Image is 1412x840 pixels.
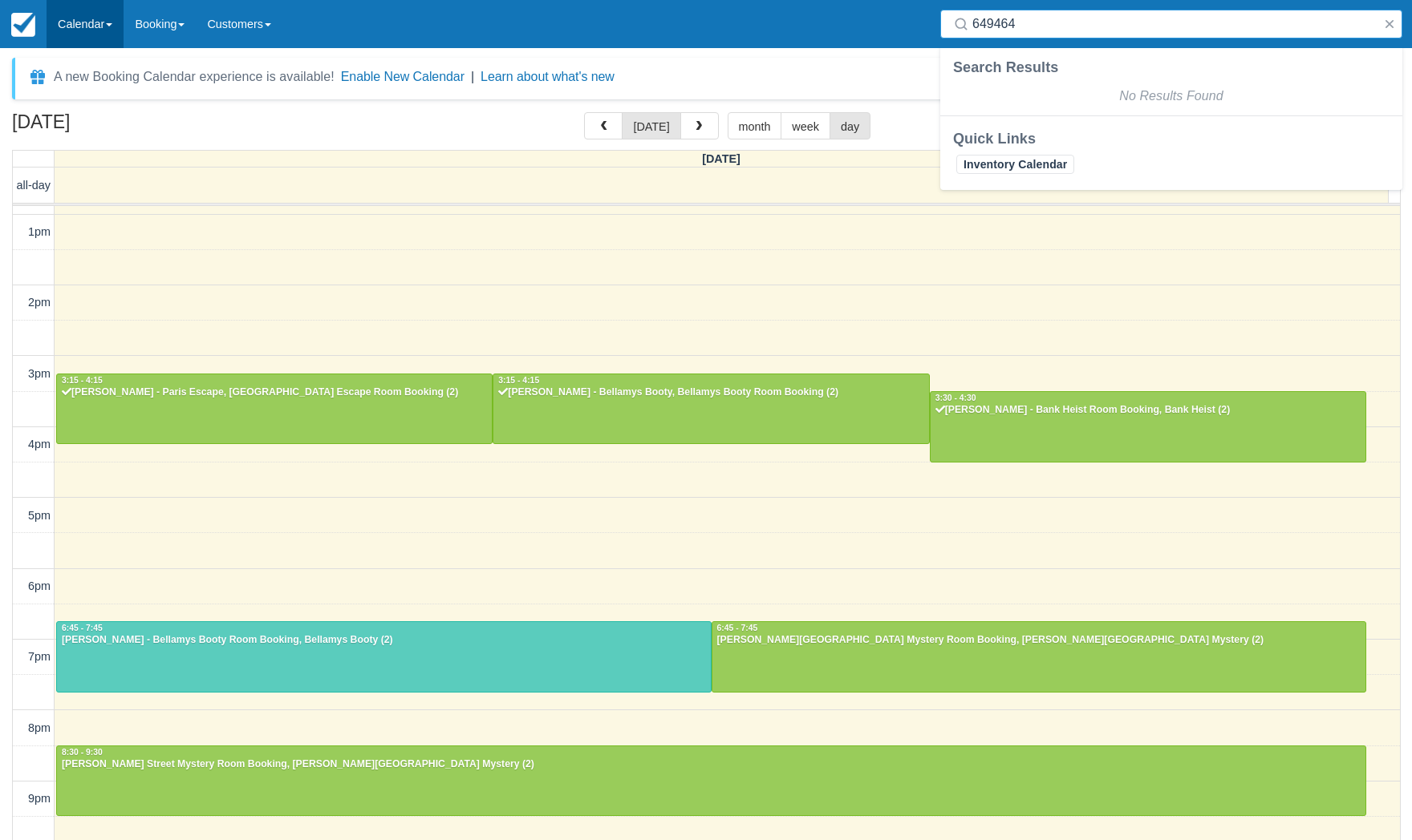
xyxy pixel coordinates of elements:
[497,386,924,399] div: [PERSON_NAME] - Bellamys Booty, Bellamys Booty Room Booking (2)
[61,386,488,399] div: [PERSON_NAME] - Paris Escape, [GEOGRAPHIC_DATA] Escape Room Booking (2)
[56,374,493,444] a: 3:15 - 4:15[PERSON_NAME] - Paris Escape, [GEOGRAPHIC_DATA] Escape Room Booking (2)
[702,152,740,165] span: [DATE]
[930,391,1366,462] a: 3:30 - 4:30[PERSON_NAME] - Bank Heist Room Booking, Bank Heist (2)
[493,374,929,444] a: 3:15 - 4:15[PERSON_NAME] - Bellamys Booty, Bellamys Booty Room Booking (2)
[28,225,51,238] span: 1pm
[953,58,1390,77] div: Search Results
[28,721,51,734] span: 8pm
[956,155,1074,174] a: Inventory Calendar
[716,634,1362,647] div: [PERSON_NAME][GEOGRAPHIC_DATA] Mystery Room Booking, [PERSON_NAME][GEOGRAPHIC_DATA] Mystery (2)
[717,624,758,632] span: 6:45 - 7:45
[28,509,51,522] span: 5pm
[728,112,782,139] button: month
[28,438,51,450] span: 4pm
[28,296,51,309] span: 2pm
[28,650,51,663] span: 7pm
[830,112,870,139] button: day
[11,13,35,37] img: checkfront-main-nav-mini-logo.png
[56,621,712,692] a: 6:45 - 7:45[PERSON_NAME] - Bellamys Booty Room Booking, Bellamys Booty (2)
[953,129,1390,148] div: Quick Links
[781,112,830,139] button: week
[17,179,51,192] span: all-day
[712,621,1367,692] a: 6:45 - 7:45[PERSON_NAME][GEOGRAPHIC_DATA] Mystery Room Booking, [PERSON_NAME][GEOGRAPHIC_DATA] My...
[935,394,976,402] span: 3:30 - 4:30
[62,624,103,632] span: 6:45 - 7:45
[61,634,707,647] div: [PERSON_NAME] - Bellamys Booty Room Booking, Bellamys Booty (2)
[622,112,680,139] button: [DATE]
[28,580,51,592] span: 6pm
[28,367,51,380] span: 3pm
[471,70,474,83] span: |
[498,376,539,385] span: 3:15 - 4:15
[54,67,335,87] div: A new Booking Calendar experience is available!
[1119,89,1223,103] em: No Results Found
[62,748,103,757] span: 8:30 - 9:30
[341,69,465,85] button: Enable New Calendar
[62,376,103,385] span: 3:15 - 4:15
[28,792,51,805] span: 9pm
[12,112,215,142] h2: [DATE]
[56,745,1366,816] a: 8:30 - 9:30[PERSON_NAME] Street Mystery Room Booking, [PERSON_NAME][GEOGRAPHIC_DATA] Mystery (2)
[481,70,615,83] a: Learn about what's new
[935,404,1361,417] div: [PERSON_NAME] - Bank Heist Room Booking, Bank Heist (2)
[972,10,1377,38] input: Search ( / )
[61,758,1361,771] div: [PERSON_NAME] Street Mystery Room Booking, [PERSON_NAME][GEOGRAPHIC_DATA] Mystery (2)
